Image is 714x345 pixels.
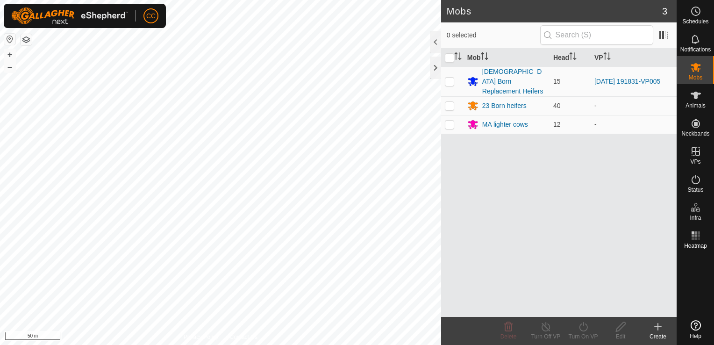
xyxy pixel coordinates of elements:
[684,243,707,249] span: Heatmap
[540,25,653,45] input: Search (S)
[680,47,711,52] span: Notifications
[564,332,602,341] div: Turn On VP
[447,6,662,17] h2: Mobs
[591,96,677,115] td: -
[682,19,708,24] span: Schedules
[230,333,257,341] a: Contact Us
[687,187,703,193] span: Status
[4,61,15,72] button: –
[639,332,677,341] div: Create
[184,333,219,341] a: Privacy Policy
[685,103,706,108] span: Animals
[11,7,128,24] img: Gallagher Logo
[689,75,702,80] span: Mobs
[553,78,561,85] span: 15
[591,49,677,67] th: VP
[591,115,677,134] td: -
[481,54,488,61] p-sorticon: Activate to sort
[21,34,32,45] button: Map Layers
[482,101,527,111] div: 23 Born heifers
[4,49,15,60] button: +
[594,78,660,85] a: [DATE] 191831-VP005
[569,54,577,61] p-sorticon: Activate to sort
[690,215,701,221] span: Infra
[146,11,156,21] span: CC
[447,30,540,40] span: 0 selected
[482,120,528,129] div: MA lighter cows
[690,159,700,165] span: VPs
[464,49,550,67] th: Mob
[553,102,561,109] span: 40
[603,54,611,61] p-sorticon: Activate to sort
[681,131,709,137] span: Neckbands
[662,4,667,18] span: 3
[482,67,546,96] div: [DEMOGRAPHIC_DATA] Born Replacement Heifers
[454,54,462,61] p-sorticon: Activate to sort
[550,49,591,67] th: Head
[690,333,701,339] span: Help
[4,34,15,45] button: Reset Map
[500,333,517,340] span: Delete
[677,316,714,343] a: Help
[553,121,561,128] span: 12
[527,332,564,341] div: Turn Off VP
[602,332,639,341] div: Edit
